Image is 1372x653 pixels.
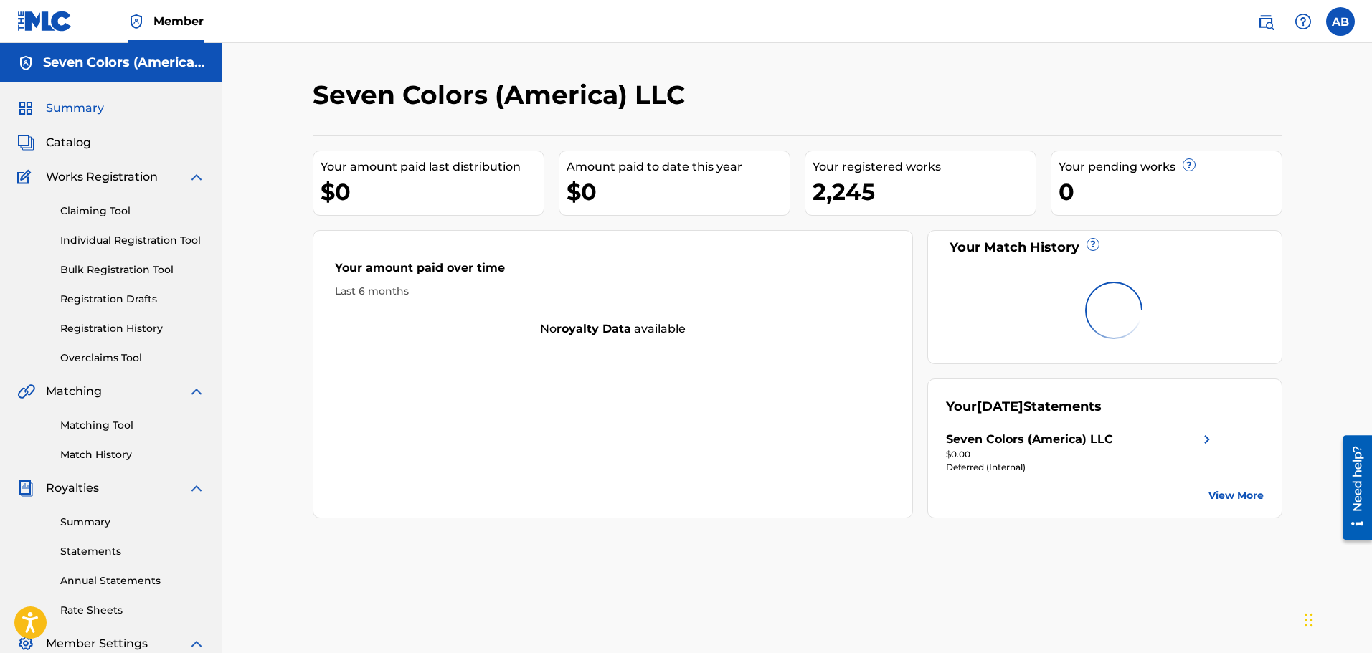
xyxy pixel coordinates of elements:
div: Your pending works [1059,158,1282,176]
div: Your amount paid last distribution [321,158,544,176]
img: Works Registration [17,168,36,186]
div: Help [1289,7,1317,36]
a: Annual Statements [60,573,205,588]
div: Your amount paid over time [335,259,891,284]
span: Member [153,13,204,29]
div: 0 [1059,176,1282,208]
div: Seven Colors (America) LLC [946,431,1113,448]
a: SummarySummary [17,100,104,117]
h5: Seven Colors (America) LLC [43,54,205,71]
strong: royalty data [557,322,631,335]
span: [DATE] [977,399,1023,414]
span: Royalties [46,480,99,497]
img: expand [188,635,205,652]
img: Member Settings [17,635,34,652]
a: Overclaims Tool [60,351,205,366]
span: Matching [46,383,102,400]
img: MLC Logo [17,11,72,32]
div: $0 [567,176,790,208]
img: Accounts [17,54,34,72]
img: Top Rightsholder [128,13,145,30]
a: Seven Colors (America) LLCright chevron icon$0.00Deferred (Internal) [946,431,1216,474]
span: Summary [46,100,104,117]
a: Claiming Tool [60,204,205,219]
a: Match History [60,447,205,462]
div: $0 [321,176,544,208]
div: Last 6 months [335,284,891,299]
a: Individual Registration Tool [60,233,205,248]
a: Public Search [1252,7,1280,36]
a: Matching Tool [60,418,205,433]
img: Summary [17,100,34,117]
img: expand [188,168,205,186]
iframe: Resource Center [1332,429,1372,545]
h2: Seven Colors (America) LLC [313,79,692,111]
div: Drag [1305,599,1313,642]
div: 2,245 [813,176,1036,208]
div: Your Match History [946,238,1264,257]
a: Rate Sheets [60,603,205,618]
a: Bulk Registration Tool [60,262,205,277]
span: ? [1183,159,1195,171]
div: Your Statements [946,397,1102,416]
img: preloader [1078,275,1150,346]
img: help [1295,13,1312,30]
a: Summary [60,515,205,530]
a: Registration Drafts [60,292,205,307]
img: search [1257,13,1274,30]
div: Your registered works [813,158,1036,176]
a: Statements [60,544,205,559]
span: ? [1087,239,1099,250]
span: Member Settings [46,635,148,652]
img: Matching [17,383,35,400]
span: Works Registration [46,168,158,186]
a: Registration History [60,321,205,336]
div: No available [313,320,913,338]
iframe: Chat Widget [1300,584,1372,653]
a: CatalogCatalog [17,134,91,151]
img: Catalog [17,134,34,151]
a: View More [1208,488,1264,503]
div: Deferred (Internal) [946,461,1216,474]
div: Amount paid to date this year [567,158,790,176]
img: Royalties [17,480,34,497]
div: User Menu [1326,7,1355,36]
div: $0.00 [946,448,1216,461]
img: right chevron icon [1198,431,1216,448]
span: Catalog [46,134,91,151]
img: expand [188,383,205,400]
img: expand [188,480,205,497]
